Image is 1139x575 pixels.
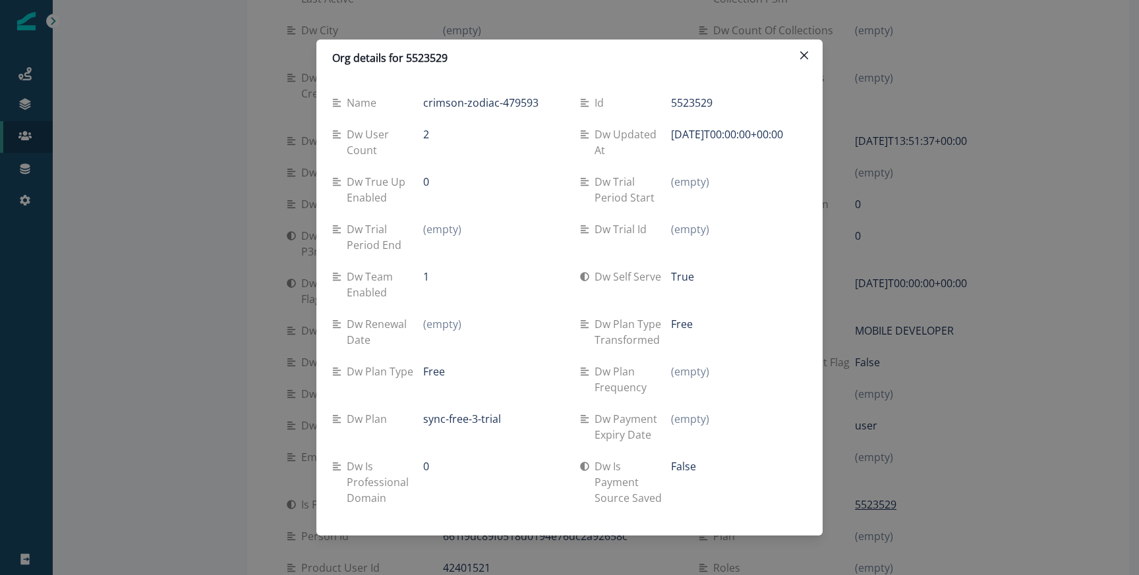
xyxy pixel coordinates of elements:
[671,221,709,237] p: (empty)
[671,269,694,285] p: True
[595,221,652,237] p: Dw trial id
[347,269,423,300] p: Dw team enabled
[423,126,429,142] p: 2
[423,269,429,285] p: 1
[347,174,423,205] p: Dw true up enabled
[423,411,501,427] p: sync-free-3-trial
[671,411,709,427] p: (empty)
[347,316,423,348] p: Dw renewal date
[671,174,709,190] p: (empty)
[595,269,666,285] p: Dw self serve
[595,316,671,348] p: Dw plan type transformed
[423,174,429,190] p: 0
[595,458,671,506] p: Dw is payment source saved
[595,364,671,395] p: Dw plan frequency
[347,221,423,253] p: Dw trial period end
[595,174,671,205] p: Dw trial period start
[423,364,445,379] p: Free
[671,316,693,332] p: Free
[794,45,815,66] button: Close
[423,458,429,474] p: 0
[671,364,709,379] p: (empty)
[671,458,696,474] p: False
[347,364,419,379] p: Dw plan type
[595,126,671,158] p: Dw updated at
[423,221,461,237] p: (empty)
[347,458,423,506] p: Dw is professional domain
[347,411,392,427] p: Dw plan
[671,95,713,111] p: 5523529
[595,411,671,443] p: Dw payment expiry date
[347,95,382,111] p: Name
[423,95,539,111] p: crimson-zodiac-479593
[347,126,423,158] p: Dw user count
[332,50,448,66] p: Org details for 5523529
[595,95,609,111] p: Id
[671,126,783,142] p: [DATE]T00:00:00+00:00
[423,316,461,332] p: (empty)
